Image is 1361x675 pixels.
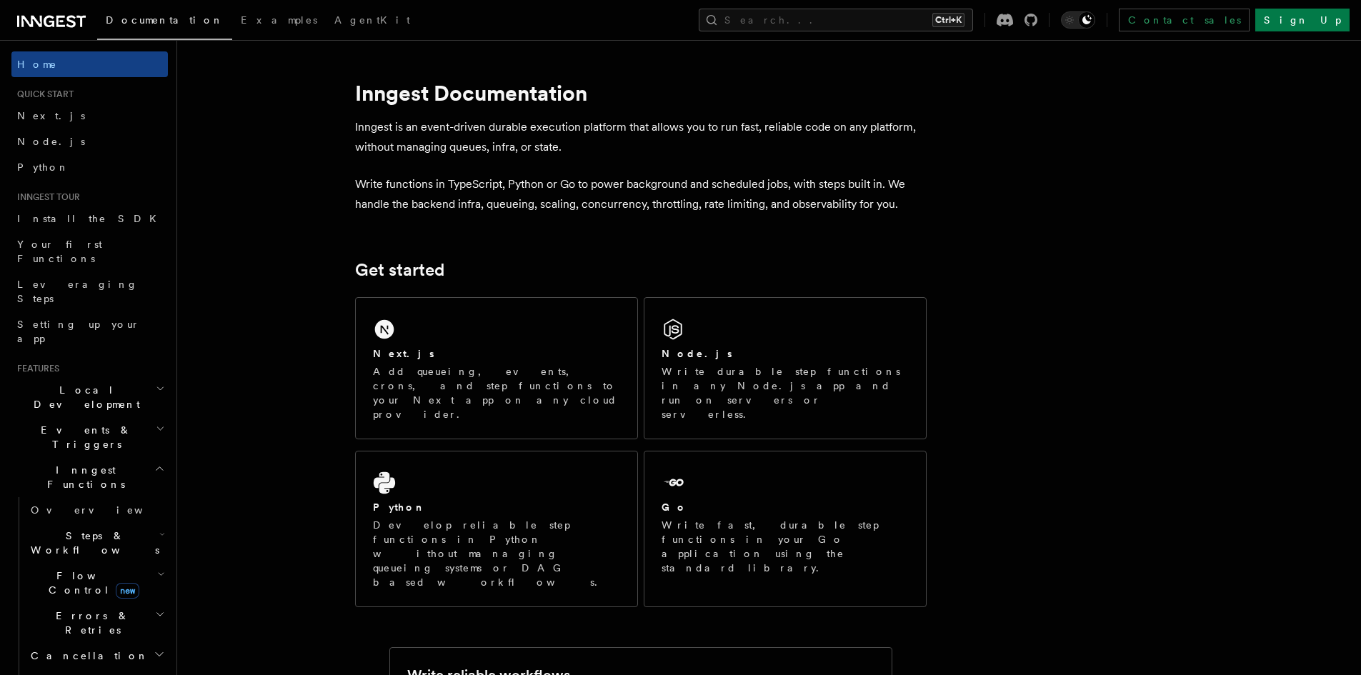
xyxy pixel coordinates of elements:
[662,518,909,575] p: Write fast, durable step functions in your Go application using the standard library.
[116,583,139,599] span: new
[31,504,178,516] span: Overview
[25,523,168,563] button: Steps & Workflows
[25,497,168,523] a: Overview
[25,643,168,669] button: Cancellation
[662,346,732,361] h2: Node.js
[11,51,168,77] a: Home
[662,364,909,421] p: Write durable step functions in any Node.js app and run on servers or serverless.
[355,174,927,214] p: Write functions in TypeScript, Python or Go to power background and scheduled jobs, with steps bu...
[355,297,638,439] a: Next.jsAdd queueing, events, crons, and step functions to your Next app on any cloud provider.
[11,129,168,154] a: Node.js
[97,4,232,40] a: Documentation
[662,500,687,514] h2: Go
[355,451,638,607] a: PythonDevelop reliable step functions in Python without managing queueing systems or DAG based wo...
[355,260,444,280] a: Get started
[17,319,140,344] span: Setting up your app
[11,423,156,451] span: Events & Triggers
[11,457,168,497] button: Inngest Functions
[373,500,426,514] h2: Python
[25,529,159,557] span: Steps & Workflows
[17,213,165,224] span: Install the SDK
[106,14,224,26] span: Documentation
[11,417,168,457] button: Events & Triggers
[373,364,620,421] p: Add queueing, events, crons, and step functions to your Next app on any cloud provider.
[241,14,317,26] span: Examples
[25,563,168,603] button: Flow Controlnew
[11,103,168,129] a: Next.js
[232,4,326,39] a: Examples
[1119,9,1250,31] a: Contact sales
[1255,9,1350,31] a: Sign Up
[11,231,168,271] a: Your first Functions
[11,383,156,411] span: Local Development
[355,80,927,106] h1: Inngest Documentation
[17,110,85,121] span: Next.js
[326,4,419,39] a: AgentKit
[373,518,620,589] p: Develop reliable step functions in Python without managing queueing systems or DAG based workflows.
[17,161,69,173] span: Python
[644,451,927,607] a: GoWrite fast, durable step functions in your Go application using the standard library.
[25,609,155,637] span: Errors & Retries
[11,463,154,491] span: Inngest Functions
[17,279,138,304] span: Leveraging Steps
[699,9,973,31] button: Search...Ctrl+K
[11,377,168,417] button: Local Development
[11,154,168,180] a: Python
[11,206,168,231] a: Install the SDK
[25,569,157,597] span: Flow Control
[25,649,149,663] span: Cancellation
[334,14,410,26] span: AgentKit
[11,311,168,351] a: Setting up your app
[17,57,57,71] span: Home
[373,346,434,361] h2: Next.js
[355,117,927,157] p: Inngest is an event-driven durable execution platform that allows you to run fast, reliable code ...
[1061,11,1095,29] button: Toggle dark mode
[17,136,85,147] span: Node.js
[644,297,927,439] a: Node.jsWrite durable step functions in any Node.js app and run on servers or serverless.
[11,191,80,203] span: Inngest tour
[932,13,964,27] kbd: Ctrl+K
[11,363,59,374] span: Features
[11,89,74,100] span: Quick start
[25,603,168,643] button: Errors & Retries
[11,271,168,311] a: Leveraging Steps
[17,239,102,264] span: Your first Functions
